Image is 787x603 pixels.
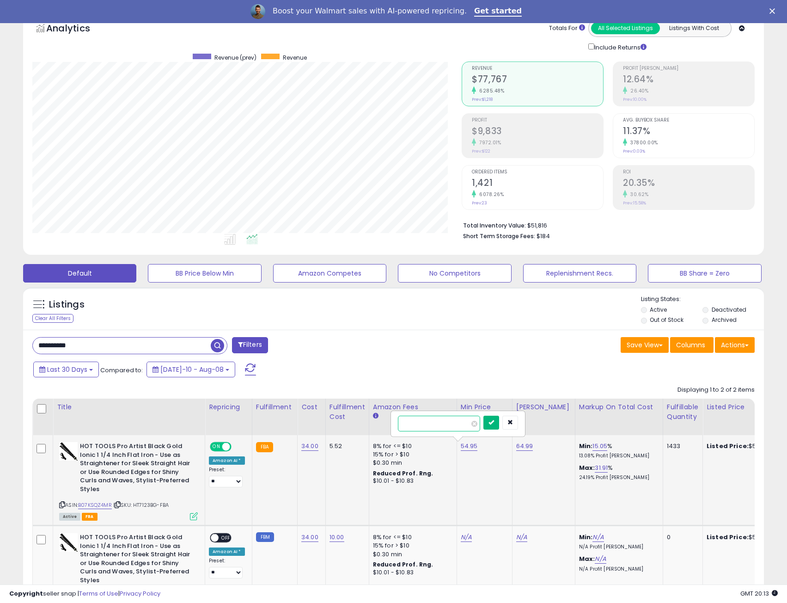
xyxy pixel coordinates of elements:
span: [DATE]-10 - Aug-08 [160,365,224,374]
a: 54.95 [461,442,478,451]
span: Avg. Buybox Share [623,118,754,123]
small: 7972.01% [476,139,501,146]
div: 15% for > $10 [373,450,450,459]
span: Revenue (prev) [214,54,256,62]
a: 10.00 [329,533,344,542]
label: Archived [712,316,737,324]
a: Get started [474,6,522,17]
div: Fulfillable Quantity [667,402,699,422]
small: Prev: 0.03% [623,148,645,154]
small: Prev: 15.58% [623,200,646,206]
label: Active [650,306,667,314]
div: 8% for <= $10 [373,533,450,541]
button: Listings With Cost [659,22,728,34]
label: Deactivated [712,306,746,314]
div: Min Price [461,402,508,412]
button: Last 30 Days [33,362,99,377]
a: N/A [516,533,527,542]
div: % [579,442,656,459]
div: ASIN: [59,442,198,519]
p: N/A Profit [PERSON_NAME] [579,566,656,572]
b: Reduced Prof. Rng. [373,560,433,568]
button: Actions [715,337,755,353]
h2: 1,421 [472,178,603,190]
p: N/A Profit [PERSON_NAME] [579,544,656,550]
span: Ordered Items [472,170,603,175]
h5: Analytics [46,22,108,37]
a: Privacy Policy [120,589,160,598]
small: 6078.26% [476,191,504,198]
b: Short Term Storage Fees: [463,232,535,240]
div: Amazon AI * [209,456,245,465]
a: N/A [595,554,606,564]
li: $51,816 [463,219,748,230]
a: 31.91 [595,463,608,473]
b: HOT TOOLS Pro Artist Black Gold Ionic 1 1/4 Inch Flat Iron - Use as Straightener for Sleek Straig... [80,442,192,496]
h2: 12.64% [623,74,754,86]
div: $10.01 - $10.83 [373,477,450,485]
span: FBA [82,513,98,521]
p: Listing States: [641,295,764,304]
span: Profit [472,118,603,123]
small: FBM [256,532,274,542]
span: Last 30 Days [47,365,87,374]
b: HOT TOOLS Pro Artist Black Gold Ionic 1 1/4 Inch Flat Iron - Use as Straightener for Sleek Straig... [80,533,192,587]
span: Revenue [283,54,307,62]
img: 31A-mCllrgL._SL40_.jpg [59,533,78,552]
div: [PERSON_NAME] [516,402,571,412]
button: Filters [232,337,268,353]
div: 15% for > $10 [373,541,450,550]
span: OFF [219,534,233,542]
button: [DATE]-10 - Aug-08 [146,362,235,377]
div: Listed Price [707,402,787,412]
p: 24.19% Profit [PERSON_NAME] [579,474,656,481]
div: $54.95 [707,442,783,450]
span: | SKU: HT7123BG-FBA [113,501,169,509]
h2: 20.35% [623,178,754,190]
button: Amazon Competes [273,264,386,283]
label: Out of Stock [650,316,683,324]
div: Boost your Walmart sales with AI-powered repricing. [273,6,467,16]
div: Displaying 1 to 2 of 2 items [677,386,755,394]
div: Markup on Total Cost [579,402,659,412]
small: 37800.00% [627,139,658,146]
button: All Selected Listings [591,22,660,34]
div: Amazon AI * [209,548,245,556]
div: $0.30 min [373,459,450,467]
b: Total Inventory Value: [463,222,526,229]
th: The percentage added to the cost of goods (COGS) that forms the calculator for Min & Max prices. [575,399,663,435]
img: Profile image for Adrian [250,4,265,19]
small: 30.62% [627,191,648,198]
div: Clear All Filters [32,314,73,323]
h2: 11.37% [623,126,754,138]
span: Columns [676,340,705,350]
div: Amazon Fees [373,402,453,412]
div: Preset: [209,467,245,487]
div: 0 [667,533,695,541]
a: Terms of Use [79,589,118,598]
b: Reduced Prof. Rng. [373,469,433,477]
div: Fulfillment [256,402,293,412]
div: Include Returns [581,42,658,52]
button: Columns [670,337,714,353]
b: Max: [579,554,595,563]
strong: Copyright [9,589,43,598]
b: Min: [579,442,593,450]
span: OFF [230,443,245,451]
b: Max: [579,463,595,472]
div: Title [57,402,201,412]
span: 2025-09-8 20:13 GMT [740,589,778,598]
small: 6285.48% [476,87,504,94]
b: Listed Price: [707,442,749,450]
span: Revenue [472,66,603,71]
small: Prev: $122 [472,148,490,154]
button: BB Price Below Min [148,264,261,283]
p: 13.08% Profit [PERSON_NAME] [579,453,656,459]
b: Min: [579,533,593,541]
small: 26.40% [627,87,648,94]
span: ROI [623,170,754,175]
b: Listed Price: [707,533,749,541]
h2: $9,833 [472,126,603,138]
a: 15.05 [592,442,607,451]
span: ON [211,443,222,451]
